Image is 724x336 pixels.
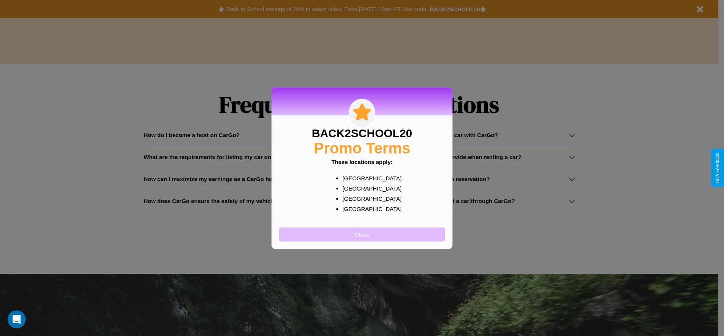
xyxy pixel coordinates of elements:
iframe: Intercom live chat [8,310,26,328]
h2: Promo Terms [314,139,410,156]
h3: BACK2SCHOOL20 [312,127,412,139]
div: Give Feedback [715,153,720,183]
p: [GEOGRAPHIC_DATA] [342,183,396,193]
p: [GEOGRAPHIC_DATA] [342,193,396,203]
button: Close [279,227,445,241]
p: [GEOGRAPHIC_DATA] [342,203,396,214]
b: These locations apply: [331,158,393,165]
p: [GEOGRAPHIC_DATA] [342,173,396,183]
